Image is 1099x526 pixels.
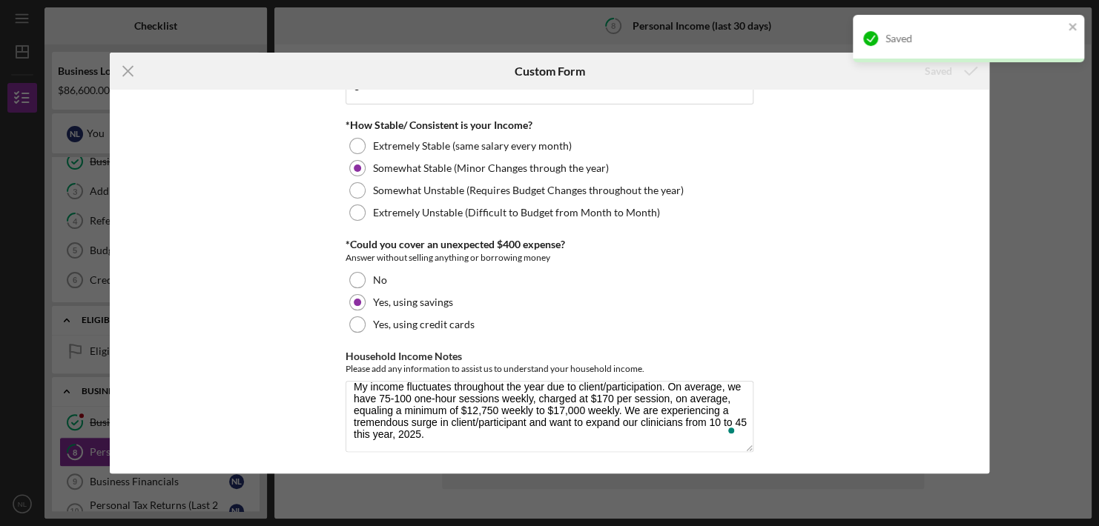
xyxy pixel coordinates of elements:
[346,239,753,250] div: *Could you cover an unexpected $400 expense?
[346,250,753,265] div: Answer without selling anything or borrowing money
[373,319,475,330] label: Yes, using credit cards
[373,296,453,308] label: Yes, using savings
[346,381,753,452] textarea: To enrich screen reader interactions, please activate Accessibility in Grammarly extension settings
[1068,21,1078,35] button: close
[373,184,684,196] label: Somewhat Unstable (Requires Budget Changes throughout the year)
[373,162,609,174] label: Somewhat Stable (Minor Changes through the year)
[885,33,1063,44] div: Saved
[373,207,660,219] label: Extremely Unstable (Difficult to Budget from Month to Month)
[515,64,585,78] h6: Custom Form
[373,274,387,286] label: No
[346,350,462,362] label: Household Income Notes
[346,119,753,131] div: *How Stable/ Consistent is your Income?
[346,363,753,374] div: Please add any information to assist us to understand your household income.
[373,140,572,152] label: Extremely Stable (same salary every month)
